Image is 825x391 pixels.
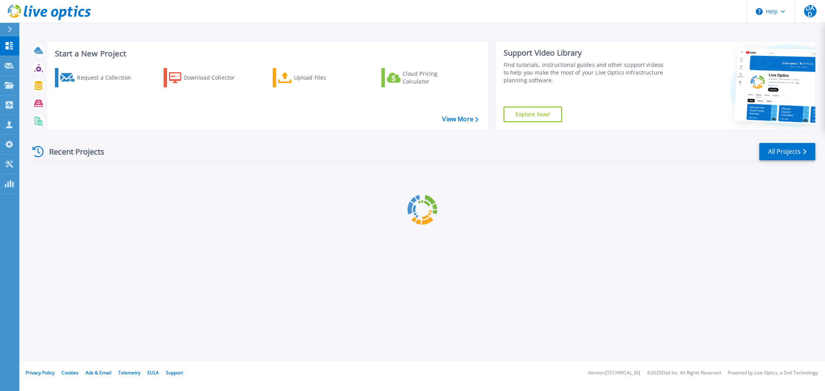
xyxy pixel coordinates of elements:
[403,70,465,85] div: Cloud Pricing Calculator
[273,68,359,87] a: Upload Files
[85,369,111,376] a: Ads & Email
[26,369,55,376] a: Privacy Policy
[184,70,246,85] div: Download Collector
[504,61,668,84] div: Find tutorials, instructional guides and other support videos to help you make the most of your L...
[588,371,640,376] li: Version: [TECHNICAL_ID]
[728,371,818,376] li: Powered by Live Optics, a Dell Technology
[804,5,816,17] span: DAD
[504,48,668,58] div: Support Video Library
[166,369,183,376] a: Support
[647,371,721,376] li: © 2025 Dell Inc. All Rights Reserved
[118,369,140,376] a: Telemetry
[30,142,115,161] div: Recent Projects
[504,107,562,122] a: Explore Now!
[442,116,478,123] a: View More
[55,49,478,58] h3: Start a New Project
[381,68,468,87] a: Cloud Pricing Calculator
[61,369,79,376] a: Cookies
[759,143,815,160] a: All Projects
[147,369,159,376] a: EULA
[55,68,141,87] a: Request a Collection
[77,70,139,85] div: Request a Collection
[164,68,250,87] a: Download Collector
[294,70,356,85] div: Upload Files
